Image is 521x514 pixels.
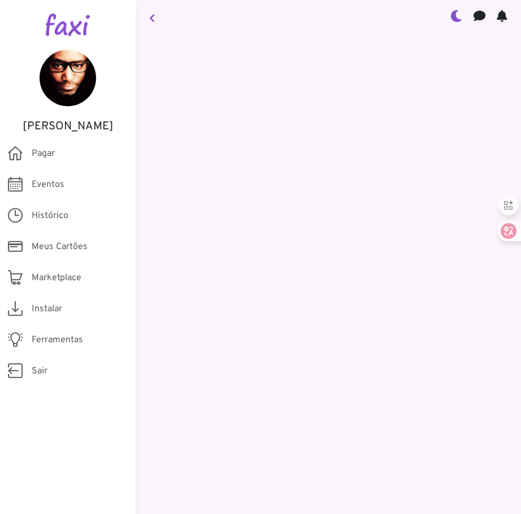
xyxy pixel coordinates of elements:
[32,147,55,160] span: Pagar
[32,302,62,316] span: Instalar
[32,209,68,223] span: Histórico
[32,271,81,285] span: Marketplace
[32,364,47,378] span: Sair
[32,178,64,191] span: Eventos
[32,240,88,254] span: Meus Cartões
[17,120,119,133] h5: [PERSON_NAME]
[32,333,83,347] span: Ferramentas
